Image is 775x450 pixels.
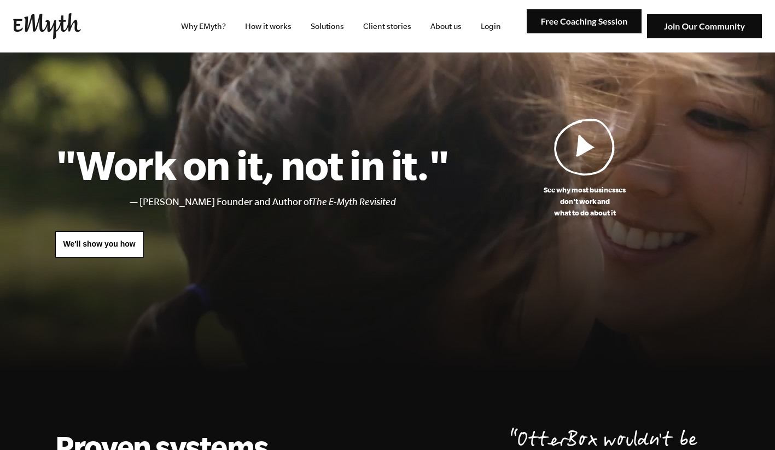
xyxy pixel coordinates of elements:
img: Free Coaching Session [527,9,642,34]
span: We'll show you how [63,239,136,248]
a: We'll show you how [55,231,144,258]
a: See why most businessesdon't work andwhat to do about it [450,118,720,219]
iframe: Chat Widget [720,398,775,450]
i: The E-Myth Revisited [312,196,396,207]
img: Join Our Community [647,14,762,39]
li: [PERSON_NAME] Founder and Author of [139,194,450,210]
p: See why most businesses don't work and what to do about it [450,184,720,219]
h1: "Work on it, not in it." [55,141,450,189]
img: EMyth [13,13,81,39]
img: Play Video [554,118,615,176]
